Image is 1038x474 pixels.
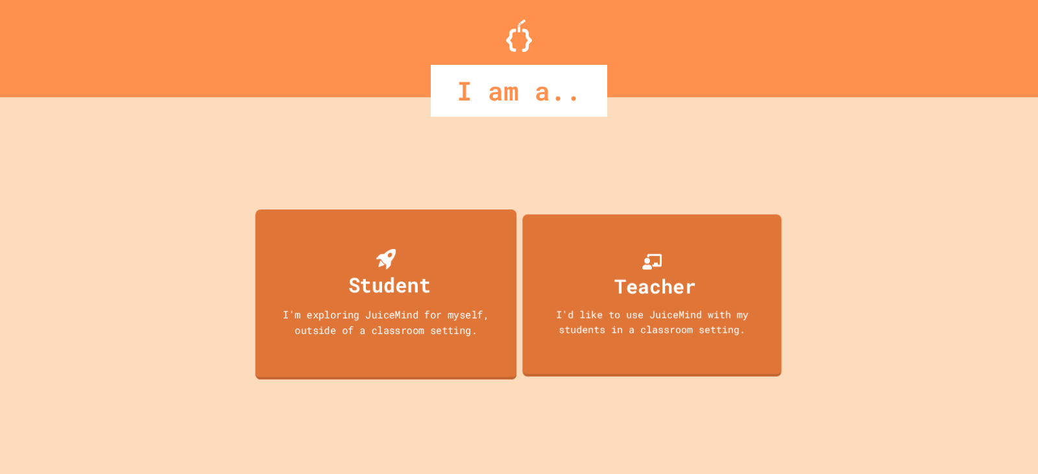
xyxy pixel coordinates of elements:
[431,65,607,117] div: I am a..
[348,269,431,300] div: Student
[269,307,504,337] div: I'm exploring JuiceMind for myself, outside of a classroom setting.
[614,271,696,300] div: Teacher
[506,19,532,52] img: Logo.svg
[535,307,768,336] div: I'd like to use JuiceMind with my students in a classroom setting.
